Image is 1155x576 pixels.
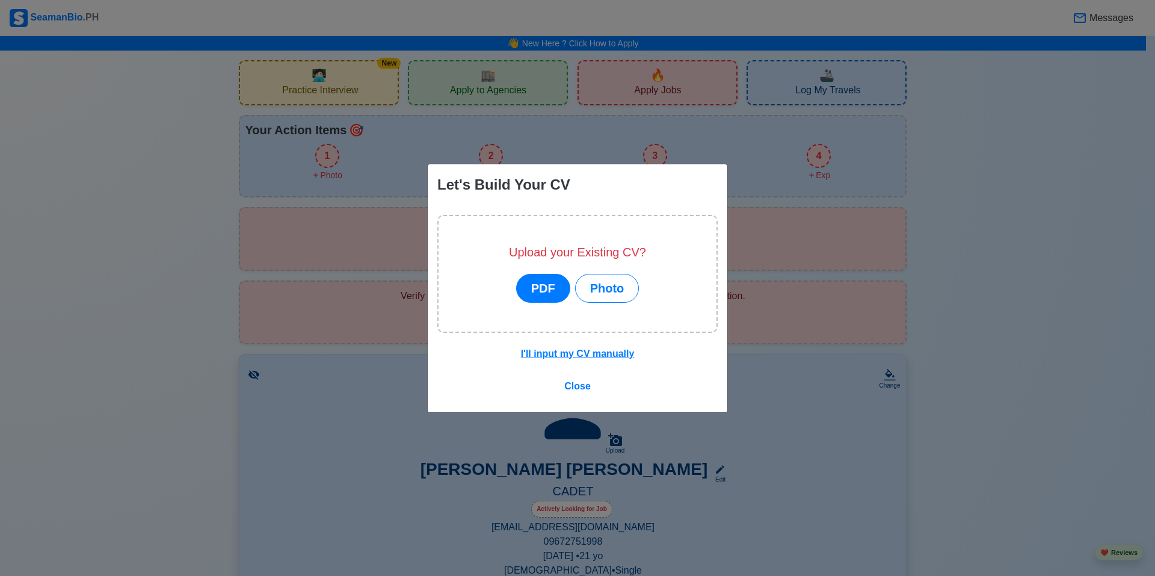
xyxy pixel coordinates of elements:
u: I'll input my CV manually [521,348,635,359]
button: I'll input my CV manually [513,342,642,365]
button: PDF [516,274,570,303]
span: Close [564,381,591,391]
div: Let's Build Your CV [437,174,570,196]
h5: Upload your Existing CV? [509,245,646,259]
button: Close [556,375,599,398]
button: Photo [575,274,639,303]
